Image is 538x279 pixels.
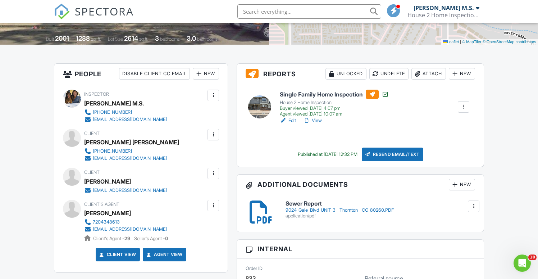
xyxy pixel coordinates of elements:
div: 3.0 [187,35,196,42]
span: Lot Size [108,36,123,42]
div: Agent viewed [DATE] 10:07 am [280,111,389,117]
span: sq. ft. [91,36,101,42]
div: [PERSON_NAME] M.S. [414,4,474,12]
span: Seller's Agent - [134,236,168,241]
a: Edit [280,117,296,124]
div: application/pdf [286,213,475,219]
div: House 2 Home Inspections [407,12,479,19]
a: Leaflet [443,40,459,44]
h6: Single Family Home Inspection [280,90,389,99]
a: 7204348613 [84,219,167,226]
div: [PERSON_NAME] M.S. [84,98,144,109]
div: 9024_Gale_Blvd_UNIT_3__Thornton__CO_80260.PDF [286,207,475,213]
strong: 29 [124,236,130,241]
span: Client [84,170,100,175]
span: bathrooms [197,36,218,42]
h3: Reports [237,64,484,84]
div: 3 [155,35,159,42]
a: [PHONE_NUMBER] [84,109,167,116]
div: New [449,179,475,190]
input: Search everything... [237,4,381,19]
h6: Sewer Report [286,201,475,207]
a: View [303,117,322,124]
div: Disable Client CC Email [119,68,190,80]
div: Resend Email/Text [362,148,424,161]
span: Client [84,131,100,136]
div: Buyer viewed [DATE] 4:07 pm [280,105,389,111]
a: [PERSON_NAME] [84,208,131,219]
div: [EMAIL_ADDRESS][DOMAIN_NAME] [93,188,167,193]
span: 10 [528,255,537,260]
a: [EMAIL_ADDRESS][DOMAIN_NAME] [84,155,173,162]
label: Order ID [246,265,263,272]
a: [PHONE_NUMBER] [84,148,173,155]
span: Client's Agent - [93,236,131,241]
div: [EMAIL_ADDRESS][DOMAIN_NAME] [93,156,167,161]
h3: Internal [237,240,484,258]
a: Client View [98,251,136,258]
div: [PERSON_NAME] [PERSON_NAME] [84,137,179,148]
span: sq.ft. [139,36,148,42]
div: [PHONE_NUMBER] [93,148,132,154]
iframe: Intercom live chat [514,255,531,272]
span: Built [46,36,54,42]
a: [EMAIL_ADDRESS][DOMAIN_NAME] [84,116,167,123]
div: New [193,68,219,80]
a: © OpenStreetMap contributors [483,40,536,44]
div: Undelete [369,68,409,80]
span: Client's Agent [84,202,119,207]
strong: 0 [165,236,168,241]
div: Attach [411,68,446,80]
a: © MapTiler [462,40,482,44]
h3: Additional Documents [237,175,484,195]
span: SPECTORA [75,4,134,19]
div: [EMAIL_ADDRESS][DOMAIN_NAME] [93,226,167,232]
a: Agent View [145,251,182,258]
a: [EMAIL_ADDRESS][DOMAIN_NAME] [84,187,167,194]
div: 1288 [76,35,90,42]
img: The Best Home Inspection Software - Spectora [54,4,70,19]
a: Single Family Home Inspection House 2 Home Inspection Buyer viewed [DATE] 4:07 pm Agent viewed [D... [280,90,389,117]
a: Sewer Report 9024_Gale_Blvd_UNIT_3__Thornton__CO_80260.PDF application/pdf [286,201,475,219]
span: Inspector [84,91,109,97]
h3: People [54,64,228,84]
div: 2614 [124,35,138,42]
span: | [460,40,461,44]
div: 2001 [55,35,69,42]
div: House 2 Home Inspection [280,100,389,105]
div: 7204348613 [93,219,120,225]
a: SPECTORA [54,10,134,25]
span: bedrooms [160,36,180,42]
div: Unlocked [325,68,366,80]
div: Published at [DATE] 12:32 PM [298,152,357,157]
div: [PERSON_NAME] [84,176,131,187]
a: [EMAIL_ADDRESS][DOMAIN_NAME] [84,226,167,233]
div: New [449,68,475,80]
div: [EMAIL_ADDRESS][DOMAIN_NAME] [93,117,167,122]
div: [PHONE_NUMBER] [93,109,132,115]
